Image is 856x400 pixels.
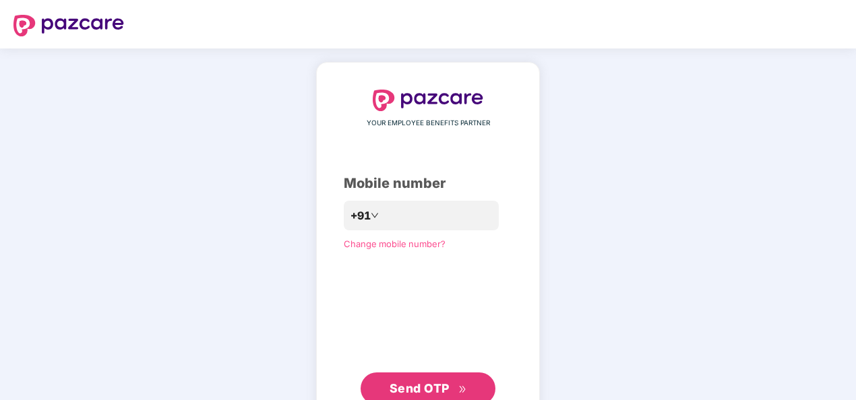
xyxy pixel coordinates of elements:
a: Change mobile number? [344,238,446,249]
img: logo [13,15,124,36]
span: YOUR EMPLOYEE BENEFITS PARTNER [367,118,490,129]
img: logo [373,90,483,111]
span: down [371,211,379,220]
span: Send OTP [390,381,450,395]
div: Mobile number [344,173,512,194]
span: +91 [350,207,371,224]
span: double-right [458,385,467,394]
